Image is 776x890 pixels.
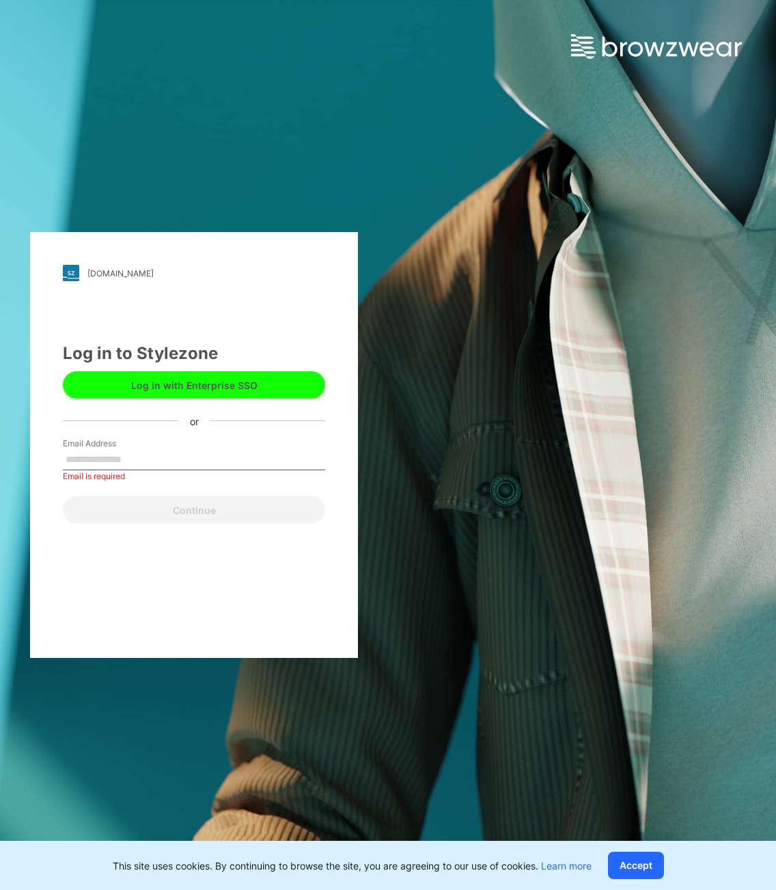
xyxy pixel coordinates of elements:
label: Email Address [63,437,158,450]
div: Email is required [63,470,325,483]
img: browzwear-logo.e42bd6dac1945053ebaf764b6aa21510.svg [571,34,742,59]
button: Log in with Enterprise SSO [63,371,325,399]
p: This site uses cookies. By continuing to browse the site, you are agreeing to our use of cookies. [113,859,592,873]
a: Learn more [541,860,592,872]
a: [DOMAIN_NAME] [63,265,325,281]
div: Log in to Stylezone [63,341,325,366]
img: stylezone-logo.562084cfcfab977791bfbf7441f1a819.svg [63,265,79,281]
button: Accept [608,852,664,879]
div: [DOMAIN_NAME] [87,268,154,278]
div: or [179,414,210,428]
